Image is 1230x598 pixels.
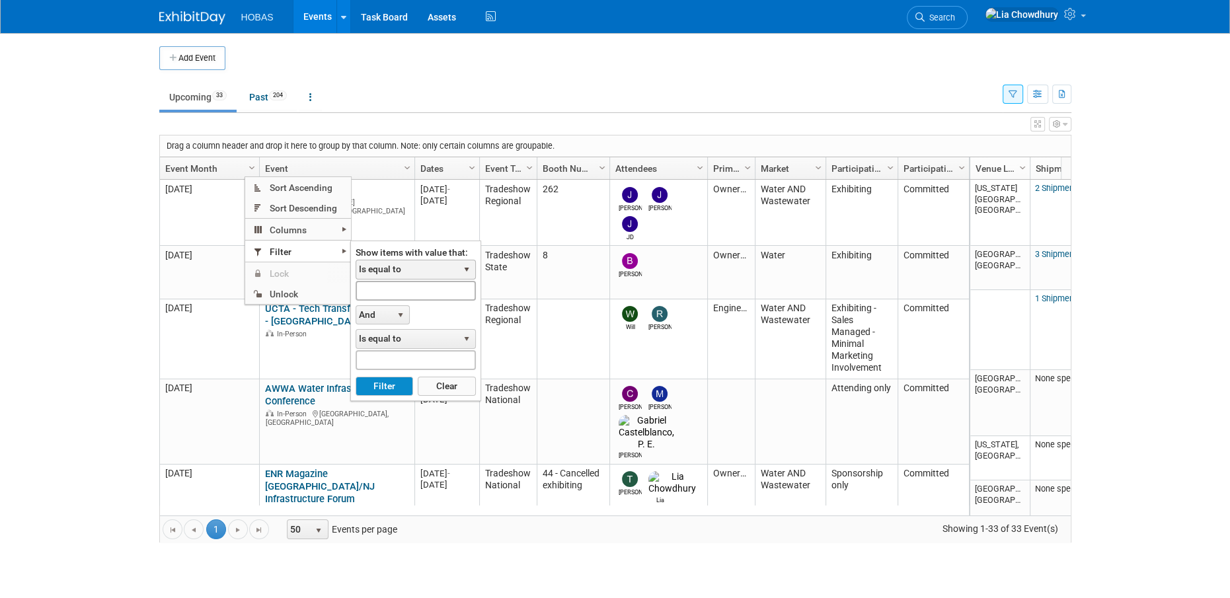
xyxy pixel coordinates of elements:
[165,157,250,180] a: Event Month
[269,91,287,100] span: 204
[402,163,412,173] span: Column Settings
[826,465,898,530] td: Sponsorship only
[265,383,386,407] a: AWWA Water Infrastructure Conference
[447,184,450,194] span: -
[465,157,479,177] a: Column Settings
[619,402,642,412] div: Christopher Shirazy
[619,415,674,451] img: Gabriel Castelblanco, P. E.
[826,299,898,379] td: Exhibiting - Sales Managed - Minimal Marketing Involvement
[159,46,225,70] button: Add Event
[1035,249,1081,259] a: 3 Shipments
[420,468,473,479] div: [DATE]
[622,253,638,269] img: Bryant Welch
[245,283,351,304] span: Unlock
[418,377,475,396] button: Clear
[265,303,404,327] a: UCTA - Tech Transfer Luncheon - [GEOGRAPHIC_DATA]
[159,11,225,24] img: ExhibitDay
[188,525,199,535] span: Go to the previous page
[288,520,310,539] span: 50
[247,163,257,173] span: Column Settings
[755,180,826,246] td: Water AND Wastewater
[270,519,410,539] span: Events per page
[159,85,237,110] a: Upcoming33
[648,322,672,332] div: Rene Garcia
[160,135,1071,157] div: Drag a column header and drop it here to group by that column. Note: only certain columns are gro...
[615,157,699,180] a: Attendees
[1017,163,1028,173] span: Column Settings
[1035,484,1091,494] span: None specified
[266,330,274,336] img: In-Person Event
[970,370,1030,436] td: [GEOGRAPHIC_DATA], [GEOGRAPHIC_DATA]
[885,163,896,173] span: Column Settings
[622,471,638,487] img: Tracy DeJarnett
[356,247,476,258] div: Show items with value that:
[648,471,696,495] img: Lia Chowdhury
[1035,183,1081,193] a: 2 Shipments
[543,157,601,180] a: Booth Number
[245,157,259,177] a: Column Settings
[265,157,406,180] a: Event
[420,184,473,195] div: [DATE]
[1035,293,1077,303] a: 1 Shipment
[755,299,826,379] td: Water AND Wastewater
[619,487,642,497] div: Tracy DeJarnett
[898,246,969,299] td: Committed
[245,177,351,198] span: Sort Ascending
[1035,373,1091,383] span: None specified
[479,465,537,530] td: Tradeshow National
[755,465,826,530] td: Water AND Wastewater
[713,157,746,180] a: Primary Attendees
[420,195,473,206] div: [DATE]
[826,379,898,465] td: Attending only
[479,246,537,299] td: Tradeshow State
[479,379,537,465] td: Tradeshow National
[707,246,755,299] td: Owners/Engineers
[648,495,672,505] div: Lia Chowdhury
[245,219,351,240] span: Columns
[537,180,609,246] td: 262
[265,468,375,505] a: ENR Magazine [GEOGRAPHIC_DATA]/NJ Infrastructure Forum
[356,260,458,279] span: Is equal to
[245,263,351,283] span: Lock
[652,386,668,402] img: Mike Bussio
[206,519,226,539] span: 1
[265,408,408,428] div: [GEOGRAPHIC_DATA], [GEOGRAPHIC_DATA]
[970,480,1030,523] td: [GEOGRAPHIC_DATA], [GEOGRAPHIC_DATA]
[622,386,638,402] img: Christopher Shirazy
[1036,157,1091,180] a: Shipments
[524,163,535,173] span: Column Settings
[898,379,969,465] td: Committed
[239,85,297,110] a: Past204
[898,180,969,246] td: Committed
[930,519,1070,538] span: Showing 1-33 of 33 Event(s)
[160,465,259,530] td: [DATE]
[479,180,537,246] td: Tradeshow Regional
[831,157,889,180] a: Participation Type
[898,465,969,530] td: Committed
[356,330,458,348] span: Is equal to
[266,410,274,416] img: In-Person Event
[277,410,311,418] span: In-Person
[212,91,227,100] span: 33
[813,163,824,173] span: Column Settings
[898,299,969,379] td: Committed
[265,505,408,525] div: [US_STATE], [GEOGRAPHIC_DATA]
[167,525,178,535] span: Go to the first page
[184,519,204,539] a: Go to the previous page
[622,216,638,232] img: JD Demore
[233,525,243,535] span: Go to the next page
[883,157,898,177] a: Column Settings
[400,157,414,177] a: Column Settings
[826,246,898,299] td: Exhibiting
[356,377,413,396] button: Filter
[985,7,1059,22] img: Lia Chowdhury
[313,525,324,536] span: select
[479,299,537,379] td: Tradeshow Regional
[619,203,642,213] div: Joe Tipton
[254,525,264,535] span: Go to the last page
[652,187,668,203] img: Jeffrey LeBlanc
[241,12,274,22] span: HOBAS
[356,306,393,324] span: And
[925,13,955,22] span: Search
[228,519,248,539] a: Go to the next page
